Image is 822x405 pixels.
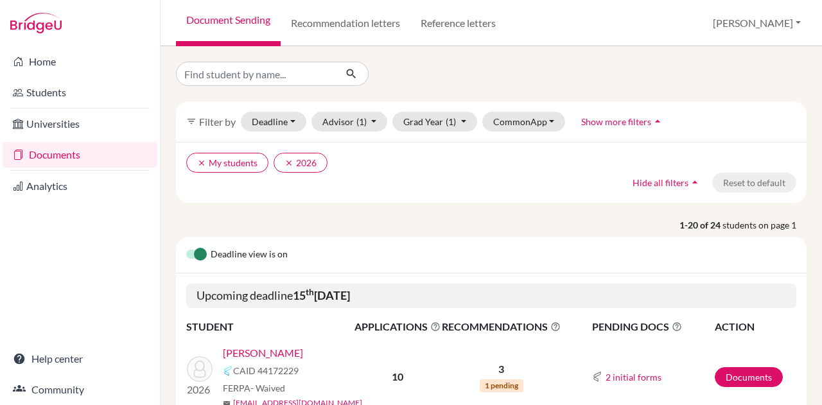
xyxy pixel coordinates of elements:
span: Show more filters [581,116,651,127]
button: Grad Year(1) [392,112,477,132]
b: 10 [392,370,403,383]
p: 2026 [187,382,213,397]
img: Anderson, Raven [187,356,213,382]
th: ACTION [714,318,796,335]
a: Documents [3,142,157,168]
span: 1 pending [480,379,523,392]
i: filter_list [186,116,197,126]
button: CommonApp [482,112,566,132]
span: Hide all filters [633,177,688,188]
button: Show more filtersarrow_drop_up [570,112,675,132]
i: clear [197,159,206,168]
span: students on page 1 [722,218,807,232]
input: Find student by name... [176,62,335,86]
a: Community [3,377,157,402]
a: [PERSON_NAME] [223,345,303,361]
span: APPLICATIONS [354,319,441,334]
button: Reset to default [712,173,796,193]
span: (1) [356,116,367,127]
img: Common App logo [223,366,233,376]
i: arrow_drop_up [688,176,701,189]
i: arrow_drop_up [651,115,664,128]
button: clearMy students [186,153,268,173]
b: 15 [DATE] [293,288,350,302]
img: Common App logo [592,372,602,382]
span: PENDING DOCS [592,319,713,334]
a: Home [3,49,157,74]
span: CAID 44172229 [233,364,299,377]
strong: 1-20 of 24 [679,218,722,232]
button: clear2026 [274,153,328,173]
span: FERPA [223,381,285,395]
img: Bridge-U [10,13,62,33]
a: Documents [715,367,783,387]
p: 3 [442,361,561,377]
button: [PERSON_NAME] [707,11,807,35]
a: Universities [3,111,157,137]
a: Analytics [3,173,157,199]
span: Filter by [199,116,236,128]
a: Help center [3,346,157,372]
button: Advisor(1) [311,112,388,132]
span: RECOMMENDATIONS [442,319,561,334]
sup: th [306,287,314,297]
span: Deadline view is on [211,247,288,263]
button: Hide all filtersarrow_drop_up [622,173,712,193]
th: STUDENT [186,318,354,335]
button: Deadline [241,112,306,132]
h5: Upcoming deadline [186,284,796,308]
a: Students [3,80,157,105]
button: 2 initial forms [605,370,662,384]
span: - Waived [250,383,285,393]
i: clear [284,159,293,168]
span: (1) [446,116,456,127]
